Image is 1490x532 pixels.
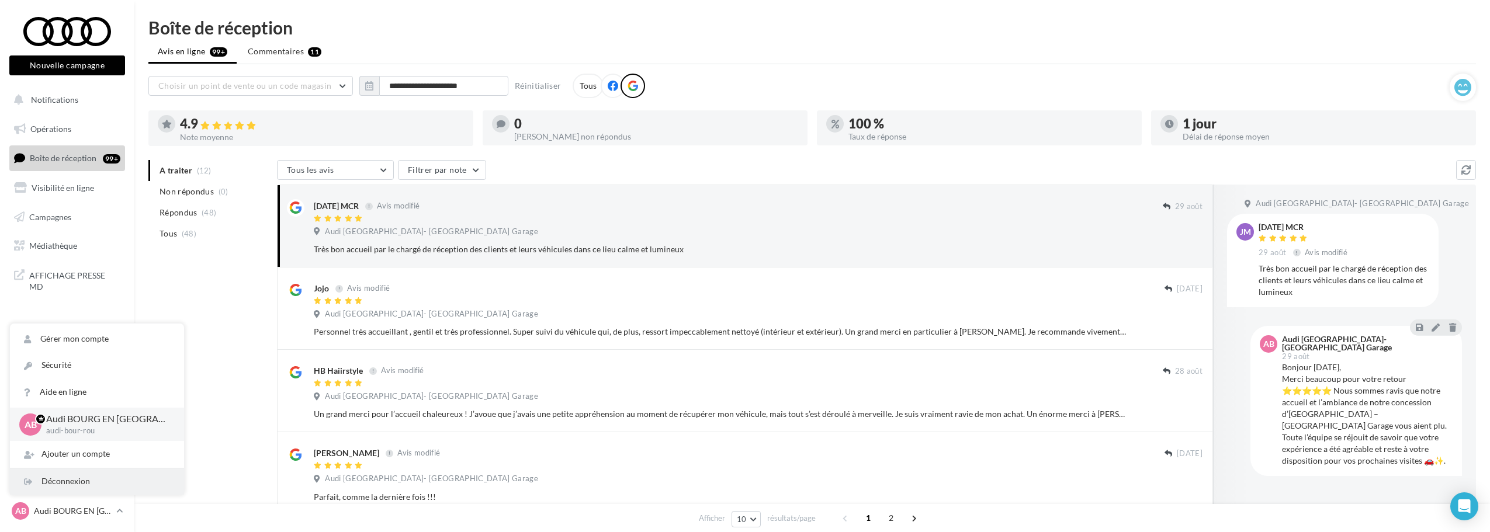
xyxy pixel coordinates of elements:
[859,509,878,527] span: 1
[314,491,1127,503] div: Parfait, comme la dernière fois !!!
[1450,492,1478,520] div: Open Intercom Messenger
[287,165,334,175] span: Tous les avis
[737,514,747,524] span: 10
[308,47,321,57] div: 11
[31,95,78,105] span: Notifications
[10,379,184,405] a: Aide en ligne
[46,426,165,436] p: audi-bour-rou
[148,76,353,96] button: Choisir un point de vente ou un code magasin
[377,201,420,211] span: Avis modifié
[314,408,1127,420] div: Un grand merci pour l’accueil chaleureux ! J’avoue que j’avais une petite appréhension au moment ...
[573,74,604,98] div: Tous
[1263,338,1274,350] span: AB
[381,366,424,375] span: Avis modifié
[7,117,127,141] a: Opérations
[10,441,184,467] div: Ajouter un compte
[25,418,37,431] span: AB
[160,228,177,239] span: Tous
[510,79,566,93] button: Réinitialiser
[1259,248,1286,258] span: 29 août
[7,234,127,258] a: Médiathèque
[1175,366,1203,377] span: 28 août
[767,513,816,524] span: résultats/page
[1177,448,1203,459] span: [DATE]
[30,153,96,163] span: Boîte de réception
[398,160,486,180] button: Filtrer par note
[277,160,394,180] button: Tous les avis
[1259,223,1350,231] div: [DATE] MCR
[30,124,71,134] span: Opérations
[160,207,197,218] span: Répondus
[7,205,127,230] a: Campagnes
[732,511,761,527] button: 10
[347,284,390,293] span: Avis modifié
[34,505,112,517] p: Audi BOURG EN [GEOGRAPHIC_DATA]
[10,326,184,352] a: Gérer mon compte
[9,500,125,522] a: AB Audi BOURG EN [GEOGRAPHIC_DATA]
[180,117,464,131] div: 4.9
[9,55,125,75] button: Nouvelle campagne
[1240,226,1251,238] span: JM
[1282,361,1453,467] div: Bonjour [DATE], Merci beaucoup pour votre retour ⭐⭐⭐⭐⭐ Nous sommes ravis que notre accueil et l’a...
[325,309,538,319] span: Audi [GEOGRAPHIC_DATA]- [GEOGRAPHIC_DATA] Garage
[514,133,798,141] div: [PERSON_NAME] non répondus
[1183,117,1467,130] div: 1 jour
[325,391,538,402] span: Audi [GEOGRAPHIC_DATA]- [GEOGRAPHIC_DATA] Garage
[1282,335,1450,352] div: Audi [GEOGRAPHIC_DATA]- [GEOGRAPHIC_DATA] Garage
[848,133,1132,141] div: Taux de réponse
[699,513,725,524] span: Afficher
[29,211,71,221] span: Campagnes
[325,227,538,237] span: Audi [GEOGRAPHIC_DATA]- [GEOGRAPHIC_DATA] Garage
[202,208,216,217] span: (48)
[7,145,127,171] a: Boîte de réception99+
[15,505,26,517] span: AB
[29,267,120,293] span: AFFICHAGE PRESSE MD
[148,19,1476,36] div: Boîte de réception
[314,447,379,459] div: [PERSON_NAME]
[514,117,798,130] div: 0
[314,283,329,294] div: Jojo
[1282,353,1309,360] span: 29 août
[180,133,464,141] div: Note moyenne
[314,244,1127,255] div: Très bon accueil par le chargé de réception des clients et leurs véhicules dans ce lieu calme et ...
[882,509,900,527] span: 2
[848,117,1132,130] div: 100 %
[103,154,120,164] div: 99+
[1256,199,1469,209] span: Audi [GEOGRAPHIC_DATA]- [GEOGRAPHIC_DATA] Garage
[1259,263,1429,298] div: Très bon accueil par le chargé de réception des clients et leurs véhicules dans ce lieu calme et ...
[32,183,94,193] span: Visibilité en ligne
[160,186,214,197] span: Non répondus
[10,352,184,378] a: Sécurité
[7,88,123,112] button: Notifications
[1177,284,1203,294] span: [DATE]
[248,46,304,57] span: Commentaires
[397,448,440,458] span: Avis modifié
[1305,248,1347,257] span: Avis modifié
[10,468,184,495] div: Déconnexion
[314,326,1127,338] div: Personnel très accueillant , gentil et très professionnel. Super suivi du véhicule qui, de plus, ...
[46,412,165,426] p: Audi BOURG EN [GEOGRAPHIC_DATA]
[1183,133,1467,141] div: Délai de réponse moyen
[7,263,127,297] a: AFFICHAGE PRESSE MD
[29,241,77,251] span: Médiathèque
[325,474,538,484] span: Audi [GEOGRAPHIC_DATA]- [GEOGRAPHIC_DATA] Garage
[1175,201,1203,212] span: 29 août
[158,81,331,91] span: Choisir un point de vente ou un code magasin
[182,229,196,238] span: (48)
[7,176,127,200] a: Visibilité en ligne
[314,365,363,377] div: HB Haiirstyle
[219,187,228,196] span: (0)
[314,200,359,212] div: [DATE] MCR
